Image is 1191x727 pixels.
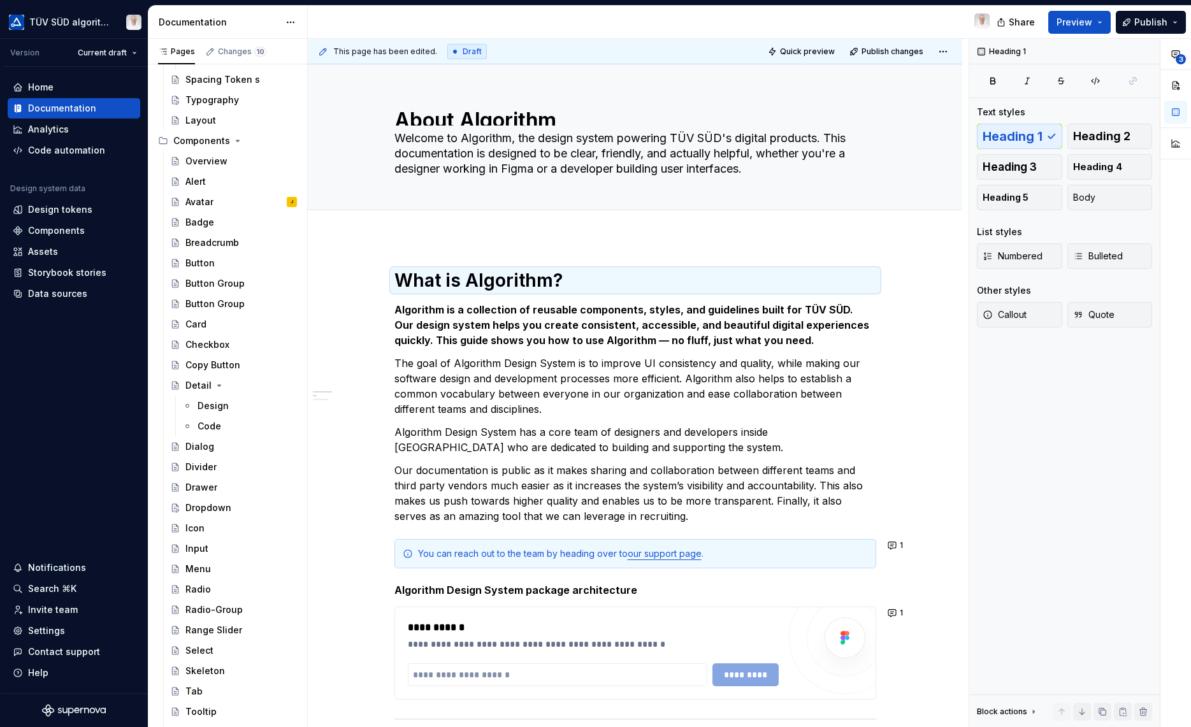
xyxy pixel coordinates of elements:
[983,161,1037,173] span: Heading 3
[165,518,302,538] a: Icon
[1134,16,1167,29] span: Publish
[165,90,302,110] a: Typography
[8,98,140,119] a: Documentation
[900,608,903,618] span: 1
[185,236,239,249] div: Breadcrumb
[165,559,302,579] a: Menu
[165,335,302,355] a: Checkbox
[28,224,85,237] div: Components
[165,681,302,702] a: Tab
[165,375,302,396] a: Detail
[8,600,140,620] a: Invite team
[900,540,903,551] span: 1
[185,338,229,351] div: Checkbox
[8,241,140,262] a: Assets
[10,184,85,194] div: Design system data
[165,294,302,314] a: Button Group
[185,685,203,698] div: Tab
[10,48,40,58] div: Version
[394,424,876,455] p: Algorithm Design System has a core team of designers and developers inside [GEOGRAPHIC_DATA] who ...
[394,303,872,347] strong: Algorithm is a collection of reusable components, styles, and guidelines built for TÜV SÜD. Our d...
[3,8,145,36] button: TÜV SÜD algorithmMarco Schäfer
[977,185,1062,210] button: Heading 5
[165,436,302,457] a: Dialog
[165,273,302,294] a: Button Group
[185,379,212,392] div: Detail
[165,212,302,233] a: Badge
[165,620,302,640] a: Range Slider
[177,416,302,436] a: Code
[394,584,876,596] h5: Algorithm Design System package architecture
[463,47,482,57] span: Draft
[165,661,302,681] a: Skeleton
[198,420,221,433] div: Code
[8,621,140,641] a: Settings
[1073,191,1095,204] span: Body
[28,603,78,616] div: Invite team
[158,47,195,57] div: Pages
[8,642,140,662] button: Contact support
[165,477,302,498] a: Drawer
[165,233,302,253] a: Breadcrumb
[977,154,1062,180] button: Heading 3
[846,43,929,61] button: Publish changes
[185,175,206,188] div: Alert
[291,196,293,208] div: J
[8,77,140,97] a: Home
[28,203,92,216] div: Design tokens
[884,536,909,554] button: 1
[974,13,990,29] img: Marco Schäfer
[1009,16,1035,29] span: Share
[185,563,211,575] div: Menu
[8,558,140,578] button: Notifications
[165,355,302,375] a: Copy Button
[218,47,266,57] div: Changes
[165,110,302,131] a: Layout
[165,538,302,559] a: Input
[8,263,140,283] a: Storybook stories
[185,318,206,331] div: Card
[1073,308,1115,321] span: Quote
[8,199,140,220] a: Design tokens
[185,583,211,596] div: Radio
[28,81,54,94] div: Home
[8,140,140,161] a: Code automation
[185,644,213,657] div: Select
[185,705,217,718] div: Tooltip
[8,663,140,683] button: Help
[72,44,143,62] button: Current draft
[185,216,214,229] div: Badge
[185,461,217,473] div: Divider
[28,245,58,258] div: Assets
[28,102,96,115] div: Documentation
[185,624,242,637] div: Range Slider
[165,151,302,171] a: Overview
[977,243,1062,269] button: Numbered
[78,48,127,58] span: Current draft
[28,561,86,574] div: Notifications
[1057,16,1092,29] span: Preview
[884,604,909,622] button: 1
[185,298,245,310] div: Button Group
[1067,243,1153,269] button: Bulleted
[983,250,1043,263] span: Numbered
[254,47,266,57] span: 10
[42,704,106,717] svg: Supernova Logo
[8,220,140,241] a: Components
[28,144,105,157] div: Code automation
[8,284,140,304] a: Data sources
[185,665,225,677] div: Skeleton
[185,94,239,106] div: Typography
[185,277,245,290] div: Button Group
[977,226,1022,238] div: List styles
[185,501,231,514] div: Dropdown
[1067,185,1153,210] button: Body
[977,703,1039,721] div: Block actions
[185,603,243,616] div: Radio-Group
[28,123,69,136] div: Analytics
[1067,302,1153,328] button: Quote
[165,253,302,273] a: Button
[983,191,1029,204] span: Heading 5
[165,192,302,212] a: AvatarJ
